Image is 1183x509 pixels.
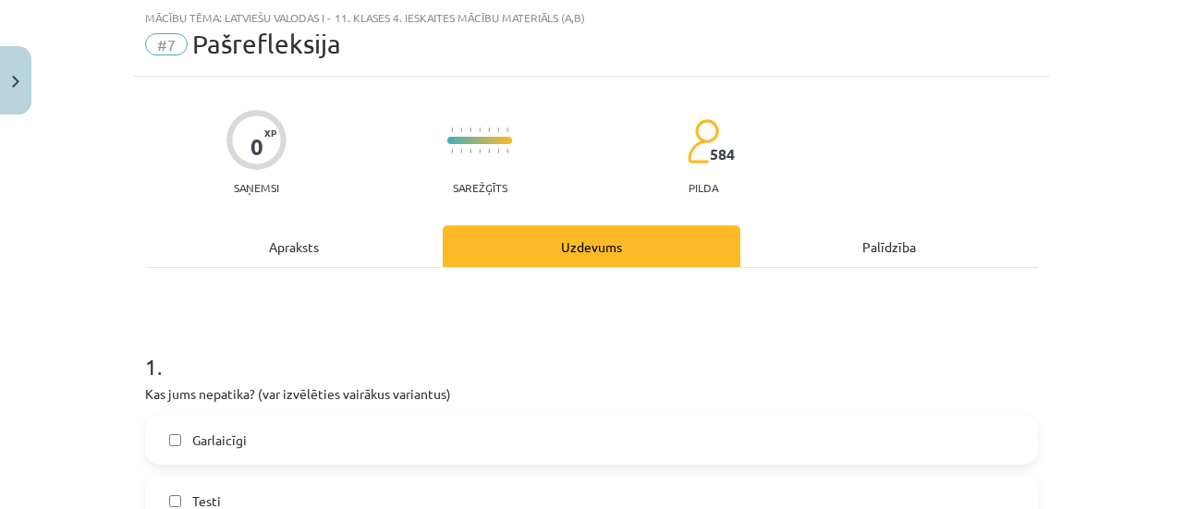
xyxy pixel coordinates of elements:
img: icon-close-lesson-0947bae3869378f0d4975bcd49f059093ad1ed9edebbc8119c70593378902aed.svg [12,76,19,88]
p: Saņemsi [226,181,287,194]
span: Garlaicīgi [192,430,247,450]
img: icon-short-line-57e1e144782c952c97e751825c79c345078a6d821885a25fce030b3d8c18986b.svg [470,127,471,132]
img: icon-short-line-57e1e144782c952c97e751825c79c345078a6d821885a25fce030b3d8c18986b.svg [488,127,490,132]
img: icon-short-line-57e1e144782c952c97e751825c79c345078a6d821885a25fce030b3d8c18986b.svg [479,127,481,132]
div: Mācību tēma: Latviešu valodas i - 11. klases 4. ieskaites mācību materiāls (a,b) [145,11,1038,24]
div: Apraksts [145,225,443,267]
input: Testi [169,495,181,507]
img: icon-short-line-57e1e144782c952c97e751825c79c345078a6d821885a25fce030b3d8c18986b.svg [470,149,471,153]
img: icon-short-line-57e1e144782c952c97e751825c79c345078a6d821885a25fce030b3d8c18986b.svg [451,149,453,153]
input: Garlaicīgi [169,434,181,446]
p: Sarežģīts [453,181,507,194]
p: Kas jums nepatika? (var izvēlēties vairākus variantus) [145,384,1038,404]
img: icon-short-line-57e1e144782c952c97e751825c79c345078a6d821885a25fce030b3d8c18986b.svg [497,149,499,153]
img: students-c634bb4e5e11cddfef0936a35e636f08e4e9abd3cc4e673bd6f9a4125e45ecb1.svg [687,118,719,164]
img: icon-short-line-57e1e144782c952c97e751825c79c345078a6d821885a25fce030b3d8c18986b.svg [451,127,453,132]
div: 0 [250,134,263,160]
span: Pašrefleksija [192,29,341,59]
span: XP [264,127,276,138]
span: 584 [710,146,735,163]
img: icon-short-line-57e1e144782c952c97e751825c79c345078a6d821885a25fce030b3d8c18986b.svg [506,149,508,153]
img: icon-short-line-57e1e144782c952c97e751825c79c345078a6d821885a25fce030b3d8c18986b.svg [488,149,490,153]
div: Uzdevums [443,225,740,267]
p: pilda [689,181,718,194]
span: #7 [145,33,188,55]
div: Palīdzība [740,225,1038,267]
img: icon-short-line-57e1e144782c952c97e751825c79c345078a6d821885a25fce030b3d8c18986b.svg [460,149,462,153]
img: icon-short-line-57e1e144782c952c97e751825c79c345078a6d821885a25fce030b3d8c18986b.svg [506,127,508,132]
img: icon-short-line-57e1e144782c952c97e751825c79c345078a6d821885a25fce030b3d8c18986b.svg [497,127,499,132]
img: icon-short-line-57e1e144782c952c97e751825c79c345078a6d821885a25fce030b3d8c18986b.svg [460,127,462,132]
h1: 1 . [145,321,1038,379]
img: icon-short-line-57e1e144782c952c97e751825c79c345078a6d821885a25fce030b3d8c18986b.svg [479,149,481,153]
